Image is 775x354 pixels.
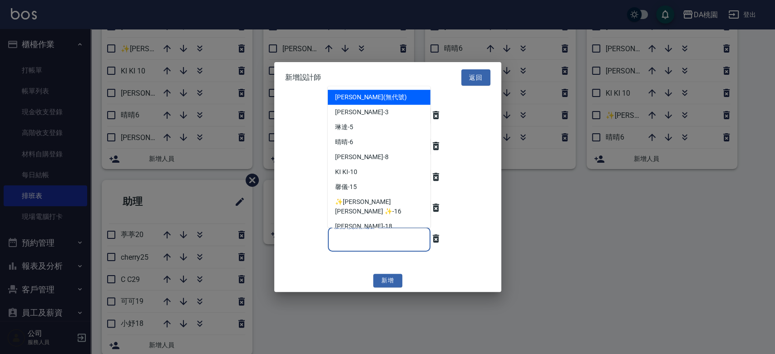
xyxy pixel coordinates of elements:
[335,167,357,177] span: KI KI -10
[335,182,357,192] span: 馨儀 -15
[335,107,389,117] span: [PERSON_NAME] -3
[335,92,407,102] span: [PERSON_NAME] (無代號)
[335,222,392,231] span: [PERSON_NAME] -18
[373,274,402,288] button: 新增
[335,122,353,132] span: 琳達 -5
[461,69,490,86] button: 返回
[285,73,321,82] span: 新增設計師
[335,197,423,216] span: ✨[PERSON_NAME][PERSON_NAME] ✨ -16
[335,152,389,162] span: [PERSON_NAME] -8
[335,137,353,147] span: 晴晴 -6
[334,223,374,230] label: 服務人員姓名/編號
